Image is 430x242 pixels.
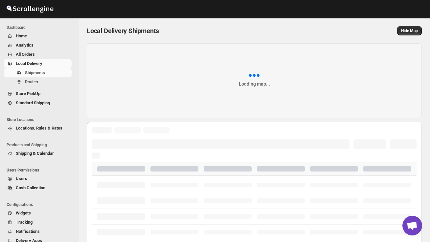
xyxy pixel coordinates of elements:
span: Dashboard [7,25,74,30]
span: Store Locations [7,117,74,122]
button: Locations, Rules & Rates [4,124,72,133]
span: Widgets [16,211,31,215]
span: Routes [25,79,38,84]
span: Shipping & Calendar [16,151,54,156]
span: Tracking [16,220,33,225]
span: Hide Map [401,28,418,33]
div: Loading map... [239,81,270,87]
span: Users Permissions [7,168,74,173]
button: Map action label [397,26,422,35]
button: Notifications [4,227,72,236]
button: Shipments [4,68,72,77]
button: Cash Collection [4,183,72,192]
span: Home [16,33,27,38]
span: Standard Shipping [16,100,50,105]
span: Notifications [16,229,40,234]
button: All Orders [4,50,72,59]
button: Users [4,174,72,183]
button: Routes [4,77,72,87]
span: Products and Shipping [7,142,74,148]
span: All Orders [16,52,35,57]
button: Analytics [4,41,72,50]
span: Configurations [7,202,74,207]
span: Local Delivery Shipments [87,27,159,35]
button: Home [4,31,72,41]
button: Shipping & Calendar [4,149,72,158]
span: Shipments [25,70,45,75]
span: Cash Collection [16,185,45,190]
span: Analytics [16,43,34,48]
a: Open chat [402,216,422,235]
button: Tracking [4,218,72,227]
span: Users [16,176,27,181]
span: Store PickUp [16,91,40,96]
span: Locations, Rules & Rates [16,126,62,131]
button: Widgets [4,209,72,218]
span: Local Delivery [16,61,42,66]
